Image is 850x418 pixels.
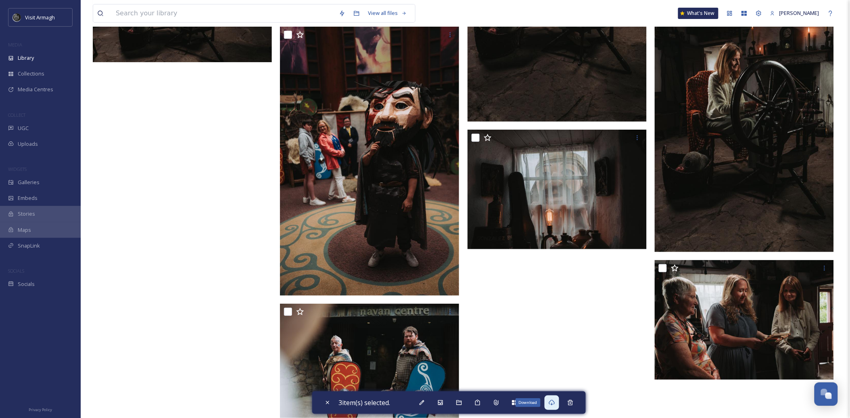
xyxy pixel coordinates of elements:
[18,86,53,93] span: Media Centres
[13,13,21,21] img: THE-FIRST-PLACE-VISIT-ARMAGH.COM-BLACK.jpg
[779,9,819,17] span: [PERSON_NAME]
[18,140,38,148] span: Uploads
[18,280,35,288] span: Socials
[18,194,38,202] span: Embeds
[29,407,52,412] span: Privacy Policy
[766,5,823,21] a: [PERSON_NAME]
[18,70,44,78] span: Collections
[18,210,35,218] span: Stories
[25,14,55,21] span: Visit Armagh
[18,54,34,62] span: Library
[8,42,22,48] span: MEDIA
[280,27,459,296] img: ext_1749507555.118535_patrick@patrickhughesdop.com-A7409246.jpg
[8,166,27,172] span: WIDGETS
[18,242,40,250] span: SnapLink
[814,382,838,406] button: Open Chat
[112,4,335,22] input: Search your library
[468,130,647,249] img: ext_1749507540.854096_patrick@patrickhughesdop.com-A7400102.jpg
[8,268,24,274] span: SOCIALS
[18,179,40,186] span: Galleries
[516,398,541,407] div: Download
[18,124,29,132] span: UGC
[339,398,391,407] span: 3 item(s) selected.
[678,8,718,19] a: What's New
[18,226,31,234] span: Maps
[29,404,52,414] a: Privacy Policy
[364,5,411,21] a: View all files
[8,112,25,118] span: COLLECT
[655,260,834,380] img: ext_1749507540.82265_patrick@patrickhughesdop.com-A7400001.jpg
